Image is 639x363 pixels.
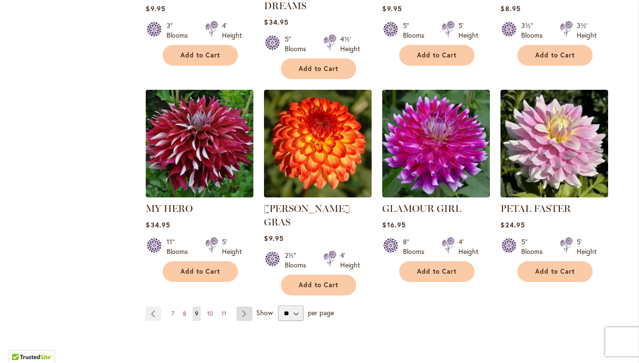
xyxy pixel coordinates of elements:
span: $9.95 [264,234,283,243]
a: 7 [169,307,177,321]
button: Add to Cart [163,261,238,282]
span: Add to Cart [535,51,575,59]
span: $9.95 [146,4,165,13]
span: 11 [222,310,226,317]
span: per page [308,308,334,317]
span: $8.95 [500,4,520,13]
span: Add to Cart [535,267,575,276]
button: Add to Cart [281,58,356,79]
span: 10 [207,310,213,317]
div: 5' Height [222,237,242,256]
a: My Hero [146,190,253,199]
div: 5" Blooms [521,237,548,256]
span: 9 [195,310,198,317]
img: PETAL FASTER [500,90,608,197]
a: MARDY GRAS [264,190,372,199]
a: [PERSON_NAME] GRAS [264,203,350,228]
div: 2½" Blooms [285,251,312,270]
button: Add to Cart [281,275,356,295]
span: $34.95 [264,17,288,27]
span: $16.95 [382,220,405,229]
button: Add to Cart [517,261,593,282]
span: Add to Cart [299,281,338,289]
button: Add to Cart [399,261,474,282]
div: 4½' Height [340,34,360,54]
div: 5' Height [577,237,597,256]
span: Add to Cart [417,51,457,59]
a: GLAMOUR GIRL [382,190,490,199]
span: Show [256,308,273,317]
div: 11" Blooms [167,237,194,256]
span: $34.95 [146,220,170,229]
div: 4' Height [340,251,360,270]
button: Add to Cart [163,45,238,66]
div: 5" Blooms [403,21,430,40]
a: PETAL FASTER [500,190,608,199]
a: PETAL FASTER [500,203,571,214]
span: Add to Cart [181,51,220,59]
span: $24.95 [500,220,525,229]
div: 8" Blooms [403,237,430,256]
a: GLAMOUR GIRL [382,203,461,214]
a: 8 [181,307,189,321]
iframe: Launch Accessibility Center [7,329,34,356]
img: GLAMOUR GIRL [382,90,490,197]
span: 7 [171,310,174,317]
div: 3½' Height [577,21,597,40]
img: My Hero [146,90,253,197]
div: 4' Height [222,21,242,40]
span: Add to Cart [299,65,338,73]
div: 3" Blooms [167,21,194,40]
div: 5' Height [458,21,478,40]
span: Add to Cart [417,267,457,276]
button: Add to Cart [399,45,474,66]
div: 5" Blooms [285,34,312,54]
button: Add to Cart [517,45,593,66]
a: 10 [205,307,215,321]
span: Add to Cart [181,267,220,276]
span: $9.95 [382,4,402,13]
span: 8 [183,310,186,317]
div: 3½" Blooms [521,21,548,40]
img: MARDY GRAS [264,90,372,197]
a: 11 [219,307,229,321]
a: MY HERO [146,203,193,214]
div: 4' Height [458,237,478,256]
